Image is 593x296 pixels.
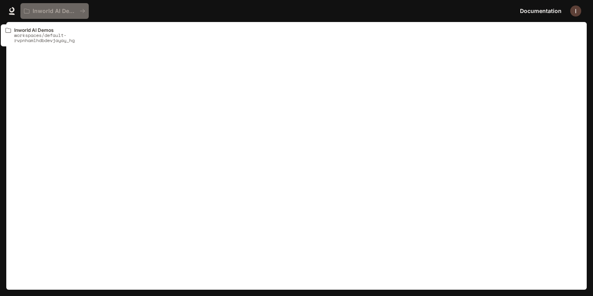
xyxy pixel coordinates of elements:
[33,8,77,15] p: Inworld AI Demos
[570,6,581,17] img: User avatar
[14,28,114,33] p: Inworld AI Demos
[568,3,584,19] button: User avatar
[14,33,114,43] p: workspaces/default-rvpnhamlhdbdevjayay_hg
[20,3,89,19] button: All workspaces
[6,22,587,296] iframe: Documentation
[520,6,562,16] span: Documentation
[517,3,565,19] a: Documentation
